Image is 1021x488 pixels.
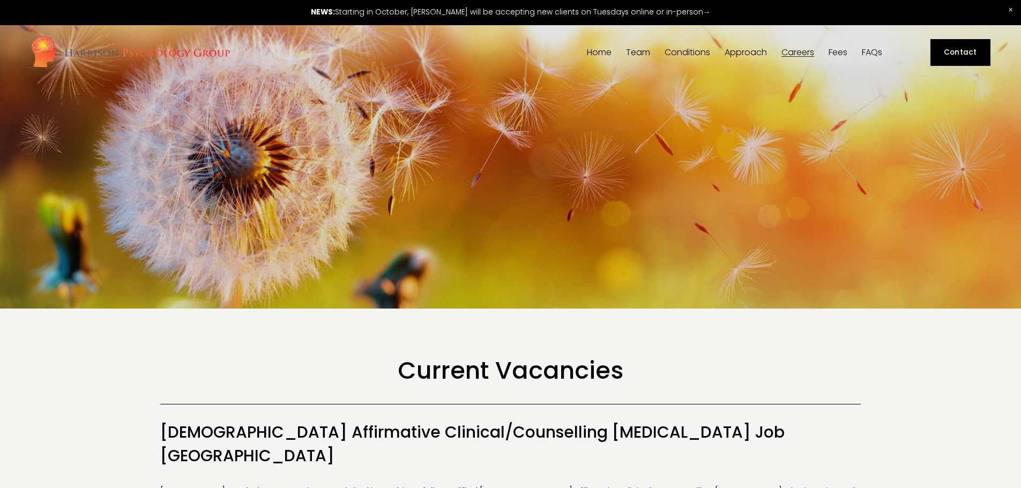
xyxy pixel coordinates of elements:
span: Approach [725,48,767,57]
span: Team [626,48,650,57]
a: Careers [781,48,814,58]
span: Conditions [665,48,710,57]
a: folder dropdown [665,48,710,58]
a: folder dropdown [626,48,650,58]
img: Harrison Psychology Group [31,35,230,70]
a: Home [587,48,612,58]
h1: Current Vacancies [160,356,861,386]
a: folder dropdown [725,48,767,58]
a: Fees [829,48,847,58]
a: FAQs [862,48,882,58]
a: Contact [930,39,990,66]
